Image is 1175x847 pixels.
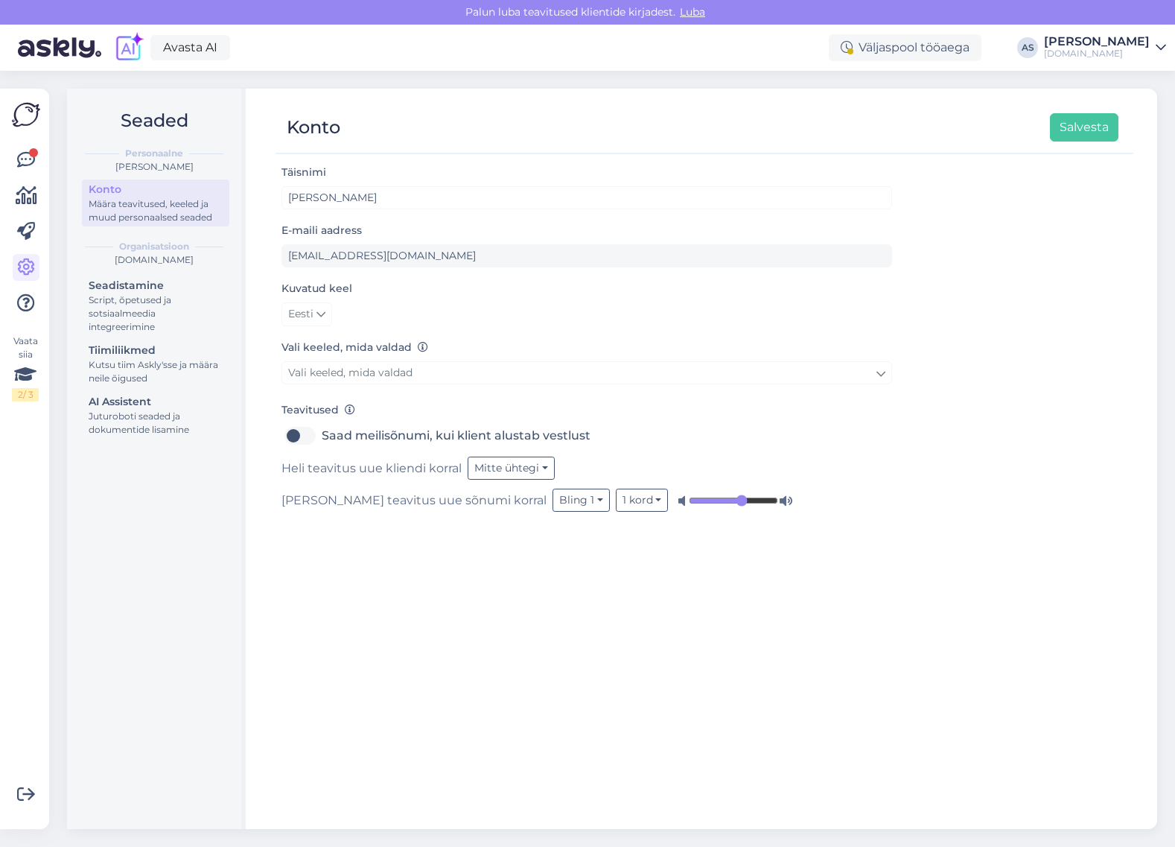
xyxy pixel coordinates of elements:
div: Vaata siia [12,334,39,402]
button: Mitte ühtegi [468,457,555,480]
span: Luba [675,5,710,19]
img: explore-ai [113,32,144,63]
label: Täisnimi [281,165,326,180]
span: Vali keeled, mida valdad [288,366,413,379]
a: [PERSON_NAME][DOMAIN_NAME] [1044,36,1166,60]
a: SeadistamineScript, õpetused ja sotsiaalmeedia integreerimine [82,276,229,336]
button: Bling 1 [553,489,610,512]
div: AS [1017,37,1038,58]
div: [DOMAIN_NAME] [1044,48,1150,60]
span: Eesti [288,306,313,323]
label: Kuvatud keel [281,281,352,296]
input: Sisesta e-maili aadress [281,244,892,267]
a: AI AssistentJuturoboti seaded ja dokumentide lisamine [82,392,229,439]
div: Seadistamine [89,278,223,294]
label: E-maili aadress [281,223,362,238]
label: Teavitused [281,402,355,418]
a: Avasta AI [150,35,230,60]
b: Organisatsioon [119,240,189,253]
a: Eesti [281,302,332,326]
div: Kutsu tiim Askly'sse ja määra neile õigused [89,358,223,385]
div: Heli teavitus uue kliendi korral [281,457,892,480]
button: 1 kord [616,489,669,512]
h2: Seaded [79,107,229,135]
div: [PERSON_NAME] [1044,36,1150,48]
div: [DOMAIN_NAME] [79,253,229,267]
a: TiimiliikmedKutsu tiim Askly'sse ja määra neile õigused [82,340,229,387]
a: KontoMäära teavitused, keeled ja muud personaalsed seaded [82,180,229,226]
button: Salvesta [1050,113,1118,142]
div: AI Assistent [89,394,223,410]
div: Konto [287,113,340,142]
img: Askly Logo [12,101,40,129]
div: [PERSON_NAME] [79,160,229,174]
div: Väljaspool tööaega [829,34,981,61]
label: Vali keeled, mida valdad [281,340,428,355]
a: Vali keeled, mida valdad [281,361,892,384]
input: Sisesta nimi [281,186,892,209]
b: Personaalne [125,147,183,160]
div: Script, õpetused ja sotsiaalmeedia integreerimine [89,294,223,334]
div: Konto [89,182,223,197]
label: Saad meilisõnumi, kui klient alustab vestlust [322,424,590,448]
div: 2 / 3 [12,388,39,402]
div: Tiimiliikmed [89,343,223,358]
div: [PERSON_NAME] teavitus uue sõnumi korral [281,489,892,512]
div: Juturoboti seaded ja dokumentide lisamine [89,410,223,437]
div: Määra teavitused, keeled ja muud personaalsed seaded [89,197,223,224]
